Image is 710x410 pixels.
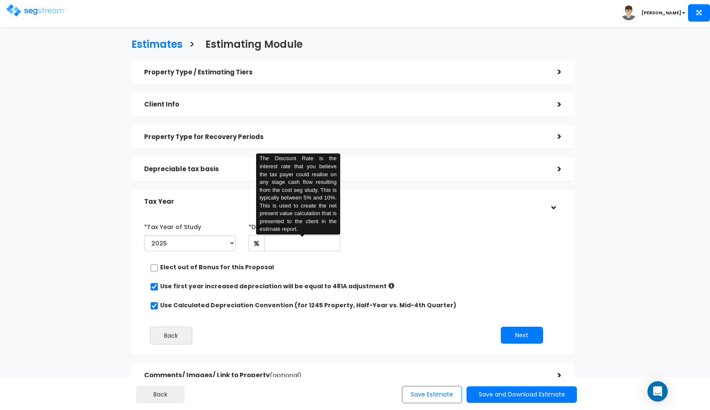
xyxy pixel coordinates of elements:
h3: > [189,39,195,52]
img: avatar.png [621,5,636,20]
div: > [546,193,560,210]
h5: Depreciable tax basis [144,166,545,173]
label: *Tax Year of Study [144,220,201,231]
label: Use Calculated Depreciation Convention (for 1245 Property, Half-Year vs. Mid-4th Quarter) [160,301,456,309]
h5: Property Type / Estimating Tiers [144,69,545,76]
img: logo.png [6,4,66,16]
h5: Client Info [144,101,545,108]
h5: Property Type for Recovery Periods [144,134,545,141]
label: Elect out of Bonus for this Proposal [160,263,274,271]
i: If checked: Increased depreciation = Aggregated Post-Study (up to Tax Year) – Prior Accumulated D... [388,283,394,289]
button: Save and Download Estimate [467,386,577,403]
span: (optional) [270,371,302,380]
a: Estimates [125,30,183,56]
div: > [545,130,562,143]
button: Back [136,386,185,403]
a: Estimating Module [199,30,303,56]
div: > [545,66,562,79]
h3: Estimating Module [205,39,303,52]
div: > [545,98,562,111]
div: Open Intercom Messenger [647,381,668,402]
div: > [545,163,562,176]
h5: Comments/ Images/ Link to Property [144,372,545,379]
label: *Discount Rate: [248,220,296,231]
button: Save Estimate [402,386,462,403]
label: Use first year increased depreciation will be equal to 481A adjustment [160,282,387,290]
h5: Tax Year [144,198,545,205]
div: > [545,369,562,382]
div: The Discount Rate is the interest rate that you believe the tax payer could realise on any stage ... [256,153,340,235]
b: [PERSON_NAME] [642,10,681,16]
button: Next [501,327,543,344]
button: Back [150,327,192,344]
h3: Estimates [131,39,183,52]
